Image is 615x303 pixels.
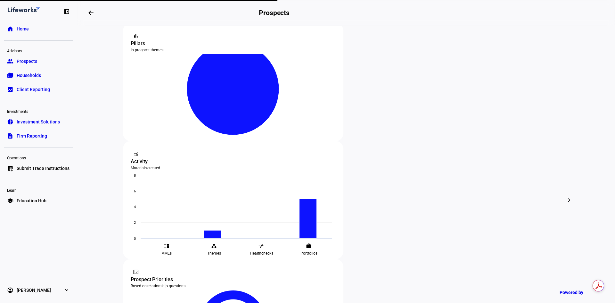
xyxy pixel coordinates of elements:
eth-mat-symbol: group [7,58,13,64]
eth-mat-symbol: event_list [164,243,169,249]
eth-mat-symbol: left_panel_close [63,8,70,15]
eth-mat-symbol: account_circle [7,287,13,293]
div: Investments [4,106,73,115]
h2: Prospects [259,9,290,17]
div: Prospect Priorities [131,276,336,283]
span: Client Reporting [17,86,50,93]
mat-icon: arrow_backwards [87,9,95,17]
eth-mat-symbol: school [7,198,13,204]
eth-mat-symbol: workspaces [211,243,217,249]
eth-mat-symbol: vital_signs [258,243,264,249]
div: Operations [4,153,73,162]
span: Investment Solutions [17,119,60,125]
span: Firm Reporting [17,133,47,139]
a: Powered by [556,286,605,298]
a: descriptionFirm Reporting [4,130,73,142]
eth-mat-symbol: description [7,133,13,139]
span: Healthchecks [250,251,273,256]
span: [PERSON_NAME] [17,287,51,293]
mat-icon: chevron_right [565,196,573,204]
eth-mat-symbol: work [306,243,312,249]
span: VMEs [162,251,172,256]
mat-icon: fact_check [133,269,139,275]
span: Households [17,72,41,79]
eth-mat-symbol: home [7,26,13,32]
span: Submit Trade Instructions [17,165,70,172]
eth-mat-symbol: folder_copy [7,72,13,79]
div: Advisors [4,46,73,55]
div: Based on relationship questions [131,283,336,289]
mat-icon: bar_chart [133,33,139,39]
span: Portfolios [300,251,317,256]
a: folder_copyHouseholds [4,69,73,82]
div: Materials created [131,165,336,171]
mat-icon: monitoring [133,151,139,157]
eth-mat-symbol: expand_more [63,287,70,293]
span: Themes [207,251,221,256]
span: Home [17,26,29,32]
a: pie_chartInvestment Solutions [4,115,73,128]
a: bid_landscapeClient Reporting [4,83,73,96]
text: 4 [134,205,136,209]
eth-mat-symbol: bid_landscape [7,86,13,93]
div: Activity [131,158,336,165]
span: Education Hub [17,198,46,204]
div: In prospect themes [131,47,336,53]
a: homeHome [4,22,73,35]
text: 6 [134,189,136,193]
eth-mat-symbol: list_alt_add [7,165,13,172]
a: groupProspects [4,55,73,68]
text: 2 [134,221,136,225]
div: Pillars [131,40,336,47]
text: 8 [134,173,136,178]
eth-mat-symbol: pie_chart [7,119,13,125]
span: Prospects [17,58,37,64]
text: 0 [134,237,136,241]
div: Learn [4,185,73,194]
